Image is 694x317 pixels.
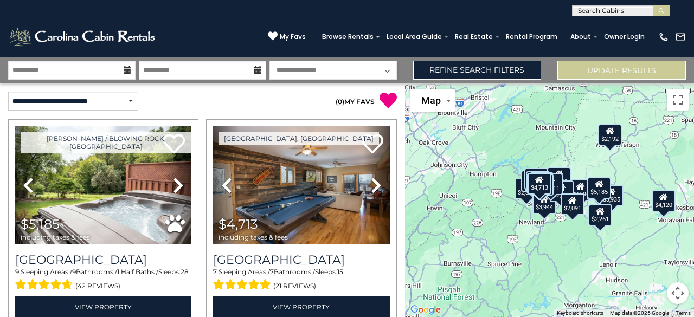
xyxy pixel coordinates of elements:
[21,234,90,241] span: including taxes & fees
[75,279,120,293] span: (42 reviews)
[532,192,556,214] div: $3,944
[652,190,676,211] div: $4,120
[528,173,551,195] div: $4,713
[413,61,542,80] a: Refine Search Filters
[667,282,689,304] button: Map camera controls
[273,279,316,293] span: (21 reviews)
[72,268,76,276] span: 9
[21,216,60,232] span: $5,185
[362,133,383,156] a: Add to favorites
[336,98,375,106] a: (0)MY FAVS
[317,29,379,44] a: Browse Rentals
[569,179,593,200] div: $2,696
[610,310,669,316] span: Map data ©2025 Google
[565,29,596,44] a: About
[408,303,444,317] img: Google
[15,253,191,267] h3: Appalachian Mountain Lodge
[599,29,650,44] a: Owner Login
[521,170,545,192] div: $7,034
[530,172,554,194] div: $2,520
[587,178,611,200] div: $2,234
[408,303,444,317] a: Open this area in Google Maps (opens a new window)
[667,89,689,111] button: Toggle fullscreen view
[213,126,389,244] img: thumbnail_163268262.jpeg
[530,173,554,195] div: $1,946
[268,31,306,42] a: My Favs
[557,61,686,80] button: Update Results
[658,31,669,42] img: phone-regular-white.png
[600,185,624,206] div: $3,935
[15,267,191,293] div: Sleeping Areas / Bathrooms / Sleeps:
[21,132,191,153] a: [PERSON_NAME] / Blowing Rock, [GEOGRAPHIC_DATA]
[557,309,603,317] button: Keyboard shortcuts
[213,268,217,276] span: 7
[381,29,447,44] a: Local Area Guide
[525,167,549,189] div: $2,839
[598,124,622,145] div: $2,192
[338,98,342,106] span: 0
[548,167,571,189] div: $3,962
[280,32,306,42] span: My Favs
[219,216,258,232] span: $4,713
[449,29,498,44] a: Real Estate
[587,177,611,199] div: $5,185
[675,31,686,42] img: mail-regular-white.png
[219,234,288,241] span: including taxes & fees
[515,177,538,199] div: $2,308
[526,171,550,192] div: $3,738
[219,132,379,145] a: [GEOGRAPHIC_DATA], [GEOGRAPHIC_DATA]
[500,29,563,44] a: Rental Program
[181,268,189,276] span: 28
[117,268,158,276] span: 1 Half Baths /
[15,126,191,244] img: thumbnail_163277211.jpeg
[15,268,19,276] span: 9
[213,267,389,293] div: Sleeping Areas / Bathrooms / Sleeps:
[561,193,584,215] div: $2,091
[421,95,441,106] span: Map
[336,98,344,106] span: ( )
[15,253,191,267] a: [GEOGRAPHIC_DATA]
[410,89,455,112] button: Change map style
[8,26,158,48] img: White-1-2.png
[213,253,389,267] h3: Southern Star Lodge
[589,204,613,225] div: $2,261
[676,310,691,316] a: Terms (opens in new tab)
[337,268,343,276] span: 15
[270,268,274,276] span: 7
[213,253,389,267] a: [GEOGRAPHIC_DATA]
